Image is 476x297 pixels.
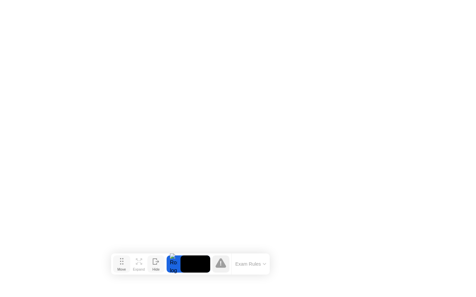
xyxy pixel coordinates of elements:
[133,267,145,271] div: Expand
[233,261,268,267] button: Exam Rules
[130,255,147,273] button: Expand
[147,255,165,273] button: Hide
[117,267,126,271] div: Move
[152,267,160,271] div: Hide
[113,255,130,273] button: Move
